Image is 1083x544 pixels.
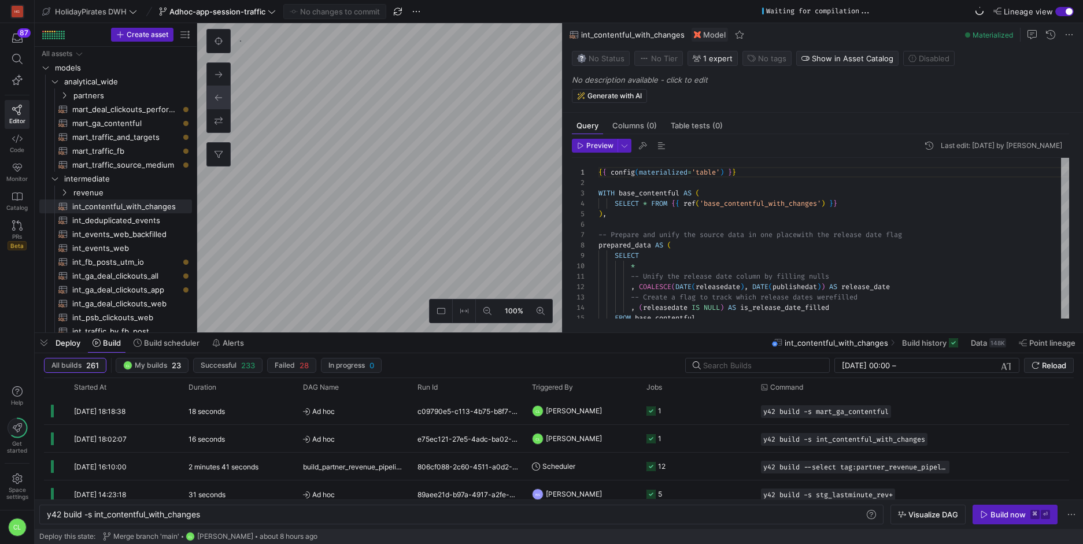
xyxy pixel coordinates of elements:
[188,435,225,443] y42-duration: 16 seconds
[39,297,192,310] a: int_ga_deal_clickouts_web​​​​​​​​​​
[619,188,679,198] span: base_contentful
[658,453,666,480] div: 12
[72,311,179,324] span: int_psb_clickouts_web​​​​​​​​​​
[821,199,825,208] span: )
[696,282,740,291] span: releasedate
[687,168,692,177] span: =
[658,480,662,508] div: 5
[572,261,585,271] div: 10
[603,168,607,177] span: {
[615,313,631,323] span: FROM
[587,92,642,100] span: Generate with AI
[303,398,404,425] span: Ad hoc
[1014,333,1081,353] button: Point lineage
[728,303,736,312] span: AS
[103,338,121,347] span: Build
[892,361,896,370] span: –
[72,158,179,172] span: mart_traffic_source_medium​​​​​​​​​​
[640,54,678,63] span: No Tier
[72,242,179,255] span: int_events_web​​​​​​​​​​
[39,241,192,255] div: Press SPACE to select this row.
[572,198,585,209] div: 4
[712,122,723,129] span: (0)
[369,361,374,370] span: 0
[639,303,643,312] span: (
[990,510,1026,519] div: Build now
[86,361,99,370] span: 261
[39,130,192,144] a: mart_traffic_and_targets​​​​​​​​​​
[55,7,127,16] span: HolidayPirates DWH
[703,30,726,39] span: Model
[797,230,902,239] span: with the release date flag
[763,435,925,443] span: y42 build -s int_contentful_with_changes
[5,187,29,216] a: Catalog
[74,490,126,499] span: [DATE] 14:23:18
[675,199,679,208] span: {
[640,54,649,63] img: No tier
[207,333,249,353] button: Alerts
[671,282,675,291] span: (
[42,50,72,58] div: All assets
[411,453,525,480] div: 806cf088-2c60-4511-a0d2-0c9e286f80e1
[188,462,258,471] y42-duration: 2 minutes 41 seconds
[39,144,192,158] div: Press SPACE to select this row.
[572,230,585,240] div: 7
[542,453,575,480] span: Scheduler
[300,361,309,370] span: 28
[39,130,192,144] div: Press SPACE to select this row.
[546,397,602,424] span: [PERSON_NAME]
[10,399,24,406] span: Help
[5,381,29,411] button: Help
[72,228,179,241] span: int_events_web_backfilled​​​​​​​​​​
[635,313,696,323] span: base_contentful
[223,338,244,347] span: Alerts
[683,188,692,198] span: AS
[39,227,192,241] a: int_events_web_backfilled​​​​​​​​​​
[39,61,192,75] div: Press SPACE to select this row.
[39,283,192,297] a: int_ga_deal_clickouts_app​​​​​​​​​​
[72,283,179,297] span: int_ga_deal_clickouts_app​​​​​​​​​​
[55,61,190,75] span: models
[897,333,963,353] button: Build history
[123,361,132,370] div: CL
[1030,510,1040,519] kbd: ⌘
[683,199,696,208] span: ref
[772,282,817,291] span: publishedat
[39,255,192,269] div: Press SPACE to select this row.
[532,489,544,500] div: BS
[321,358,382,373] button: In progress0
[758,54,786,63] span: No tags
[5,158,29,187] a: Monitor
[87,333,126,353] button: Build
[639,282,671,291] span: COALESCE
[128,333,205,353] button: Build scheduler
[39,532,95,541] span: Deploy this state:
[5,2,29,21] a: HG
[188,407,225,416] y42-duration: 18 seconds
[72,103,179,116] span: mart_deal_clickouts_performance​​​​​​​​​​
[5,129,29,158] a: Code
[966,333,1011,353] button: Data148K
[740,282,744,291] span: )
[303,383,339,391] span: DAG Name
[39,158,192,172] div: Press SPACE to select this row.
[39,255,192,269] a: int_fb_posts_utm_io​​​​​​​​​​
[615,251,639,260] span: SELECT
[39,186,192,199] div: Press SPACE to select this row.
[39,199,192,213] div: Press SPACE to select this row.
[646,122,657,129] span: (0)
[1041,510,1050,519] kbd: ⏎
[572,292,585,302] div: 13
[172,361,181,370] span: 23
[201,361,236,369] span: Successful
[667,240,671,250] span: (
[763,491,893,499] span: y42 build -s stg_lastminute_rev+
[572,302,585,313] div: 14
[829,199,833,208] span: }
[532,383,573,391] span: Triggered By
[671,199,675,208] span: {
[5,515,29,539] button: CL
[631,293,833,302] span: -- Create a flag to track which release dates were
[763,408,889,416] span: y42 build -s mart_ga_contentful
[696,188,700,198] span: (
